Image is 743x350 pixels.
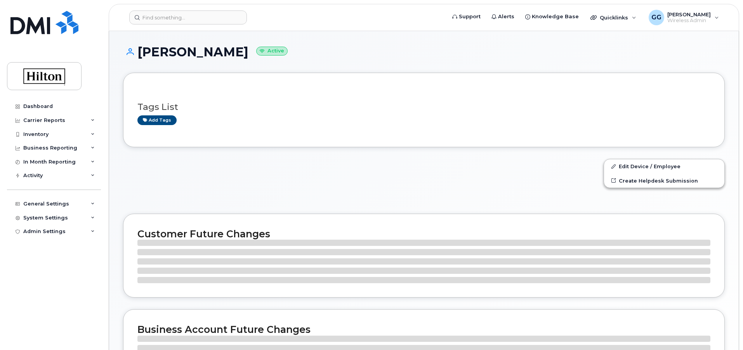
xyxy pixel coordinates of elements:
a: Add tags [137,115,177,125]
h2: Customer Future Changes [137,228,710,240]
a: Create Helpdesk Submission [604,174,724,188]
h2: Business Account Future Changes [137,324,710,335]
h3: Tags List [137,102,710,112]
h1: [PERSON_NAME] [123,45,725,59]
small: Active [256,47,288,56]
a: Edit Device / Employee [604,159,724,173]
